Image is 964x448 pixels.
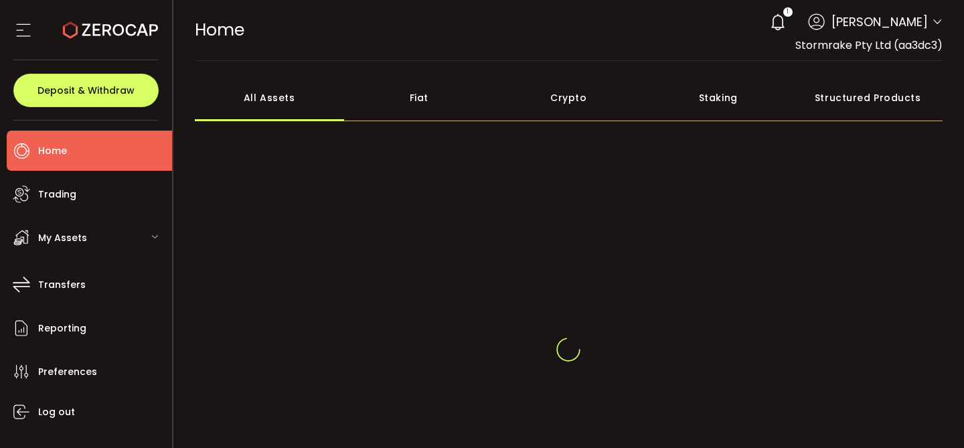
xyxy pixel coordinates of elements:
span: 1 [787,7,789,17]
span: Home [195,18,244,42]
div: Crypto [494,74,644,121]
span: Reporting [38,319,86,338]
span: Trading [38,185,76,204]
span: Log out [38,402,75,422]
span: Home [38,141,67,161]
span: Transfers [38,275,86,295]
div: All Assets [195,74,345,121]
span: Stormrake Pty Ltd (aa3dc3) [795,38,943,53]
span: Deposit & Withdraw [37,86,135,95]
div: Structured Products [793,74,943,121]
span: Preferences [38,362,97,382]
span: [PERSON_NAME] [831,13,928,31]
div: Staking [643,74,793,121]
button: Deposit & Withdraw [13,74,159,107]
span: My Assets [38,228,87,248]
div: Fiat [344,74,494,121]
